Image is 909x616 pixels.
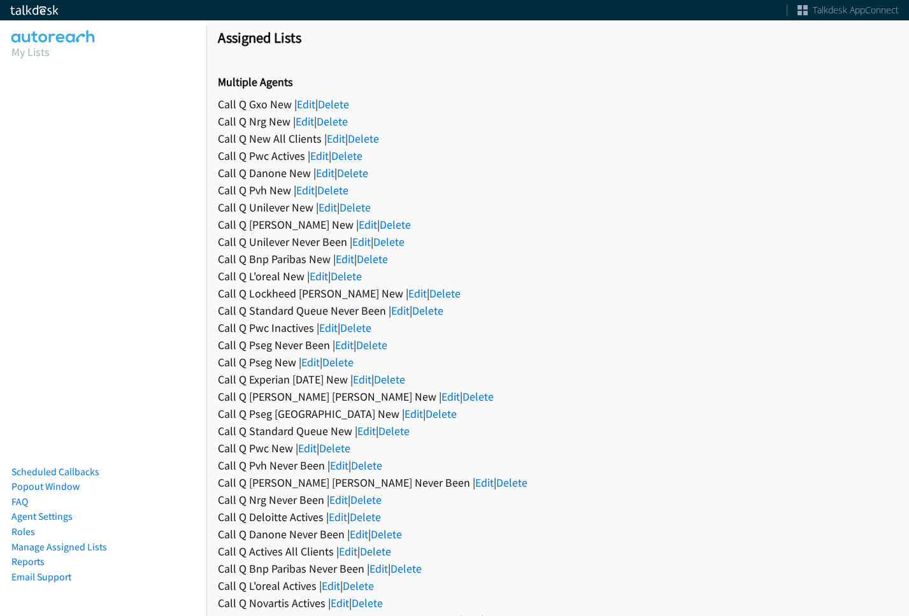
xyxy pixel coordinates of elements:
[343,578,374,593] a: Delete
[218,354,898,371] div: Call Q Pseg New | |
[426,406,457,421] a: Delete
[340,200,371,215] a: Delete
[218,285,898,302] div: Call Q Lockheed [PERSON_NAME] New | |
[218,199,898,216] div: Call Q Unilever New | |
[350,527,368,541] a: Edit
[348,131,379,146] a: Delete
[218,474,898,491] div: Call Q [PERSON_NAME] [PERSON_NAME] Never Been | |
[296,183,315,197] a: Edit
[298,441,317,455] a: Edit
[218,457,898,474] div: Call Q Pvh Never Been | |
[380,217,411,232] a: Delete
[218,526,898,543] div: Call Q Danone Never Been | |
[218,508,898,526] div: Call Q Deloitte Actives | |
[11,480,80,492] a: Popout Window
[11,571,71,583] a: Email Support
[391,303,410,318] a: Edit
[335,338,354,352] a: Edit
[352,596,383,610] a: Delete
[310,148,329,163] a: Edit
[218,440,898,457] div: Call Q Pwc New | |
[357,424,376,438] a: Edit
[350,510,381,524] a: Delete
[317,183,348,197] a: Delete
[218,371,898,388] div: Call Q Experian [DATE] New | |
[301,355,320,369] a: Edit
[378,424,410,438] a: Delete
[218,113,898,130] div: Call Q Nrg New | |
[369,561,388,576] a: Edit
[350,492,382,507] a: Delete
[218,336,898,354] div: Call Q Pseg Never Been | |
[441,389,460,404] a: Edit
[340,320,371,335] a: Delete
[218,422,898,440] div: Call Q Standard Queue New | |
[218,216,898,233] div: Call Q [PERSON_NAME] New | |
[404,406,423,421] a: Edit
[339,544,357,559] a: Edit
[218,560,898,577] div: Call Q Bnp Paribas Never Been | |
[218,233,898,250] div: Call Q Unilever Never Been | |
[352,234,371,249] a: Edit
[462,389,494,404] a: Delete
[408,286,427,301] a: Edit
[11,45,50,59] a: My Lists
[798,4,899,17] a: Talkdesk AppConnect
[496,475,527,490] a: Delete
[218,250,898,268] div: Call Q Bnp Paribas New | |
[218,405,898,422] div: Call Q Pseg [GEOGRAPHIC_DATA] New | |
[318,97,349,111] a: Delete
[337,166,368,180] a: Delete
[218,75,898,90] h2: Multiple Agents
[296,114,314,129] a: Edit
[429,286,461,301] a: Delete
[11,496,28,508] a: FAQ
[218,29,898,47] h1: Assigned Lists
[371,527,402,541] a: Delete
[390,561,422,576] a: Delete
[218,130,898,147] div: Call Q New All Clients | |
[218,302,898,319] div: Call Q Standard Queue Never Been | |
[218,147,898,164] div: Call Q Pwc Actives | |
[218,543,898,560] div: Call Q Actives All Clients | |
[329,492,348,507] a: Edit
[360,544,391,559] a: Delete
[330,458,348,473] a: Edit
[359,217,377,232] a: Edit
[331,148,362,163] a: Delete
[218,164,898,182] div: Call Q Danone New | |
[336,252,354,266] a: Edit
[218,319,898,336] div: Call Q Pwc Inactives | |
[329,510,347,524] a: Edit
[218,182,898,199] div: Call Q Pvh New | |
[872,257,909,359] iframe: Resource Center
[11,466,99,478] a: Scheduled Callbacks
[475,475,494,490] a: Edit
[218,268,898,285] div: Call Q L'oreal New | |
[331,596,349,610] a: Edit
[322,355,354,369] a: Delete
[374,372,405,387] a: Delete
[218,96,898,113] div: Call Q Gxo New | |
[317,114,348,129] a: Delete
[319,200,337,215] a: Edit
[353,372,371,387] a: Edit
[331,269,362,283] a: Delete
[357,252,388,266] a: Delete
[11,541,107,553] a: Manage Assigned Lists
[218,594,898,612] div: Call Q Novartis Actives | |
[412,303,443,318] a: Delete
[218,388,898,405] div: Call Q [PERSON_NAME] [PERSON_NAME] New | |
[319,320,338,335] a: Edit
[218,577,898,594] div: Call Q L'oreal Actives | |
[327,131,345,146] a: Edit
[319,441,350,455] a: Delete
[351,458,382,473] a: Delete
[11,555,45,568] a: Reports
[11,510,73,522] a: Agent Settings
[322,578,340,593] a: Edit
[11,526,35,538] a: Roles
[310,269,328,283] a: Edit
[373,234,404,249] a: Delete
[297,97,315,111] a: Edit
